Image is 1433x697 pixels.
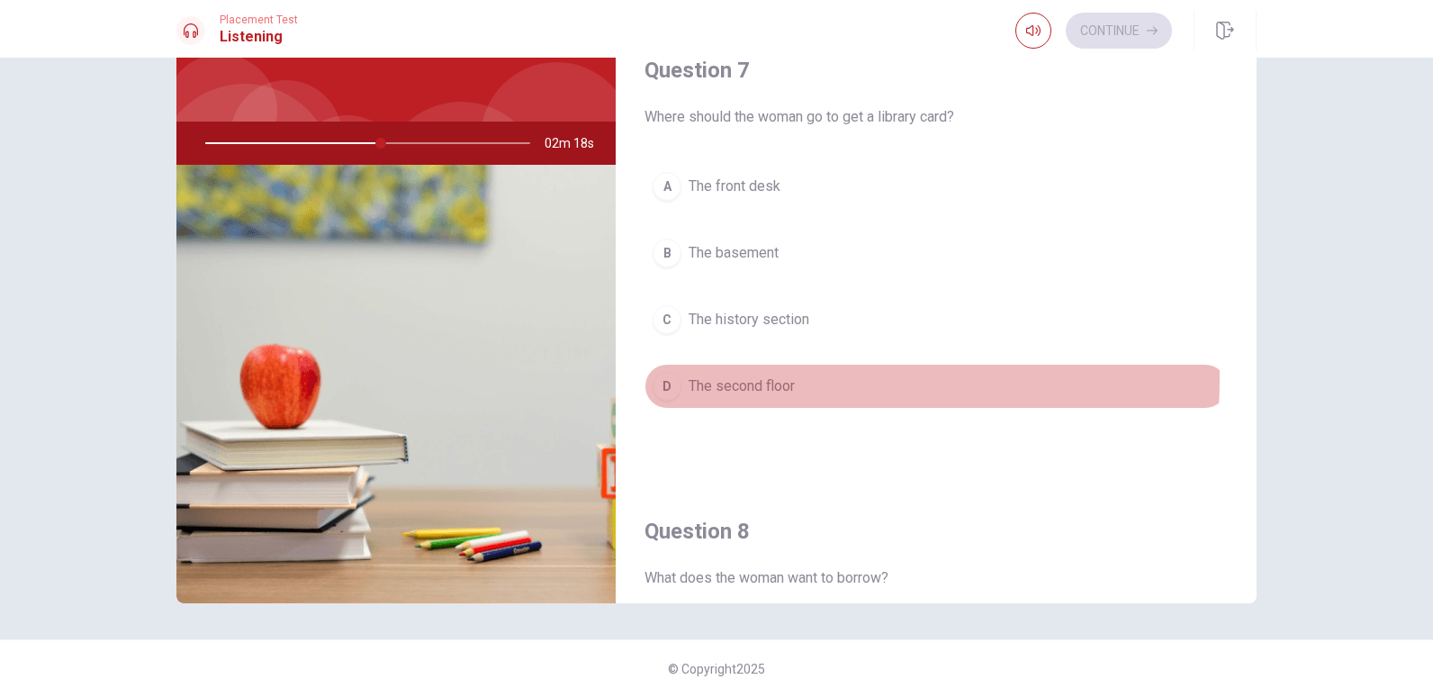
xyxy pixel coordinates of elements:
span: Placement Test [220,14,298,26]
span: Where should the woman go to get a library card? [644,106,1228,128]
h4: Question 8 [644,517,1228,546]
div: B [653,239,681,267]
button: BThe basement [644,231,1228,276]
span: The front desk [689,176,780,197]
span: The basement [689,242,779,264]
div: C [653,305,681,334]
h4: Question 7 [644,56,1228,85]
button: AThe front desk [644,164,1228,209]
button: DThe second floor [644,364,1228,409]
span: The second floor [689,376,795,397]
span: The history section [689,309,809,330]
span: What does the woman want to borrow? [644,567,1228,589]
span: © Copyright 2025 [668,662,765,676]
div: D [653,372,681,401]
img: At the Library [176,165,616,603]
span: 02m 18s [545,122,608,165]
div: A [653,172,681,201]
h1: Listening [220,26,298,48]
button: CThe history section [644,297,1228,342]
